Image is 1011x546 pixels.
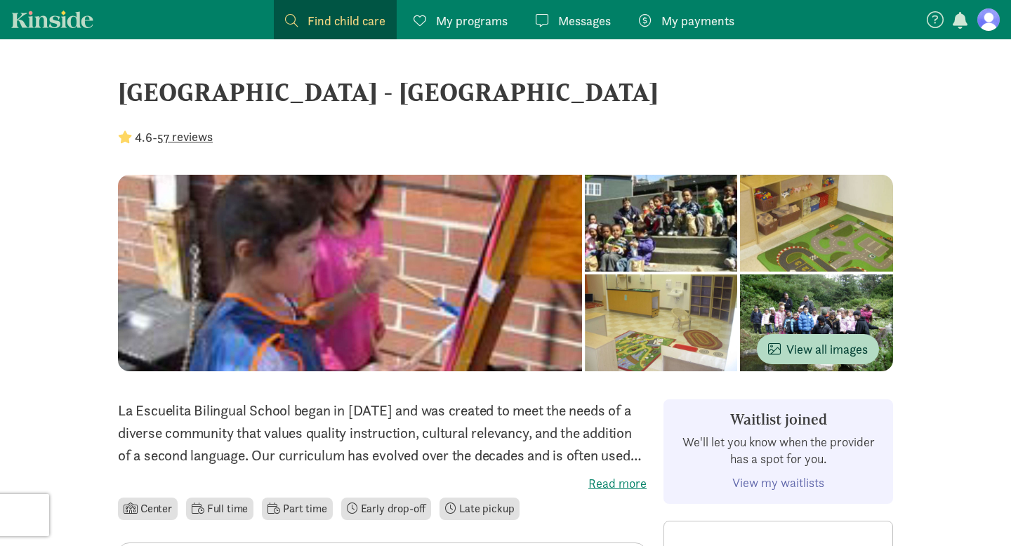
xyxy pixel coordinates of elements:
a: Kinside [11,11,93,28]
li: Late pickup [440,498,520,520]
button: 57 reviews [157,127,213,146]
span: View all images [768,340,868,359]
li: Center [118,498,178,520]
li: Part time [262,498,332,520]
span: Messages [558,11,611,30]
label: Read more [118,475,647,492]
div: [GEOGRAPHIC_DATA] - [GEOGRAPHIC_DATA] [118,73,893,111]
li: Full time [186,498,253,520]
button: View all images [757,334,879,364]
span: My payments [661,11,734,30]
p: La Escuelita Bilingual School began in [DATE] and was created to meet the needs of a diverse comm... [118,399,647,467]
a: View my waitlists [732,474,824,491]
p: We'll let you know when the provider has a spot for you. [675,434,881,467]
div: - [118,128,213,147]
li: Early drop-off [341,498,432,520]
strong: 4.6 [135,129,152,145]
span: My programs [436,11,508,30]
h3: Waitlist joined [675,411,881,428]
span: Find child care [308,11,385,30]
